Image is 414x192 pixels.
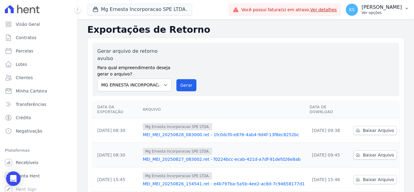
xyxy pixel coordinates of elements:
[363,152,394,158] span: Baixar Arquivo
[16,35,36,41] span: Contratos
[2,32,75,44] a: Contratos
[2,45,75,57] a: Parcelas
[353,126,397,135] a: Baixar Arquivo
[92,101,140,118] th: Data da Exportação
[353,150,397,160] a: Baixar Arquivo
[307,118,351,143] td: [DATE] 09:38
[362,10,402,15] p: Ver opções
[16,21,40,27] span: Visão Geral
[2,72,75,84] a: Clientes
[16,75,33,81] span: Clientes
[16,88,47,94] span: Minha Carteira
[143,148,212,155] span: Mg Ernesta Incorporacao SPE LTDA.
[143,181,305,187] a: MEI_MEI_20250826_154541.ret - e4b797ba-5a5b-4ee2-ac8d-7c94658177d1
[307,143,351,167] td: [DATE] 09:45
[97,48,172,62] label: Gerar arquivo de retorno avulso
[5,147,72,154] div: Plataformas
[143,172,212,180] span: Mg Ernesta Incorporacao SPE LTDA.
[2,98,75,110] a: Transferências
[16,61,27,67] span: Lotes
[307,167,351,192] td: [DATE] 15:46
[87,24,404,35] h2: Exportações de Retorno
[176,79,196,91] button: Gerar
[2,112,75,124] a: Crédito
[16,128,42,134] span: Negativação
[2,85,75,97] a: Minha Carteira
[310,7,337,12] a: Ver detalhes
[241,7,337,13] span: Você possui fatura(s) em atraso.
[6,171,21,186] div: Open Intercom Messenger
[341,1,414,18] button: KS [PERSON_NAME] Ver opções
[87,4,192,15] button: Mg Ernesta Incorporacao SPE LTDA.
[362,4,402,10] p: [PERSON_NAME]
[16,160,38,166] span: Recebíveis
[16,101,46,107] span: Transferências
[2,18,75,30] a: Visão Geral
[2,58,75,70] a: Lotes
[353,175,397,184] a: Baixar Arquivo
[2,170,75,182] a: Conta Hent
[363,127,394,133] span: Baixar Arquivo
[16,173,40,179] span: Conta Hent
[307,101,351,118] th: Data de Download
[92,167,140,192] td: [DATE] 15:45
[143,156,305,162] a: MEI_MEI_20250827_083002.ret - f0224bcc-ecab-421d-a7df-91defd26e8ab
[143,132,305,138] a: MEI_MEI_20250828_083000.ret - 1fc0dcf0-e876-4ab4-9d4f-13f8ec8252bc
[2,157,75,169] a: Recebíveis
[16,48,33,54] span: Parcelas
[363,177,394,183] span: Baixar Arquivo
[16,115,31,121] span: Crédito
[349,8,355,12] span: KS
[92,118,140,143] td: [DATE] 08:30
[2,125,75,137] a: Negativação
[97,62,172,77] label: Para qual empreendimento deseja gerar o arquivo?
[140,101,307,118] th: Arquivo
[143,123,212,130] span: Mg Ernesta Incorporacao SPE LTDA.
[92,143,140,167] td: [DATE] 08:30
